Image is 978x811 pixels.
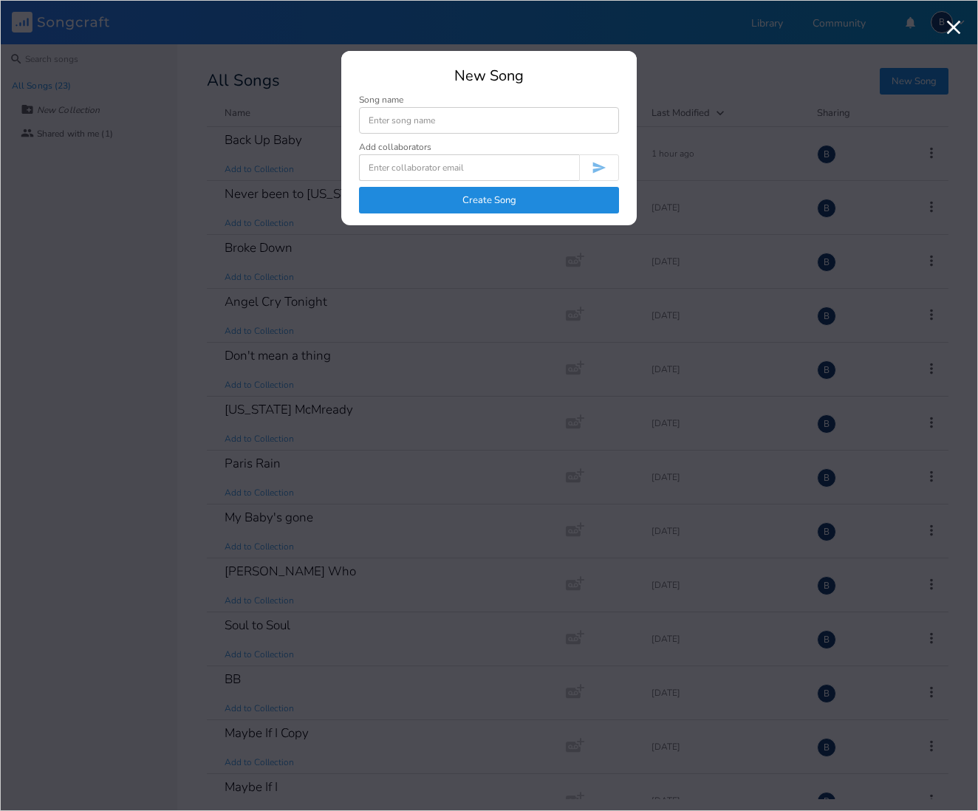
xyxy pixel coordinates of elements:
div: Song name [359,95,619,104]
input: Enter song name [359,107,619,134]
div: New Song [359,69,619,83]
button: Create Song [359,187,619,213]
div: Add collaborators [359,143,431,151]
button: Invite [579,154,619,181]
input: Enter collaborator email [359,154,579,181]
